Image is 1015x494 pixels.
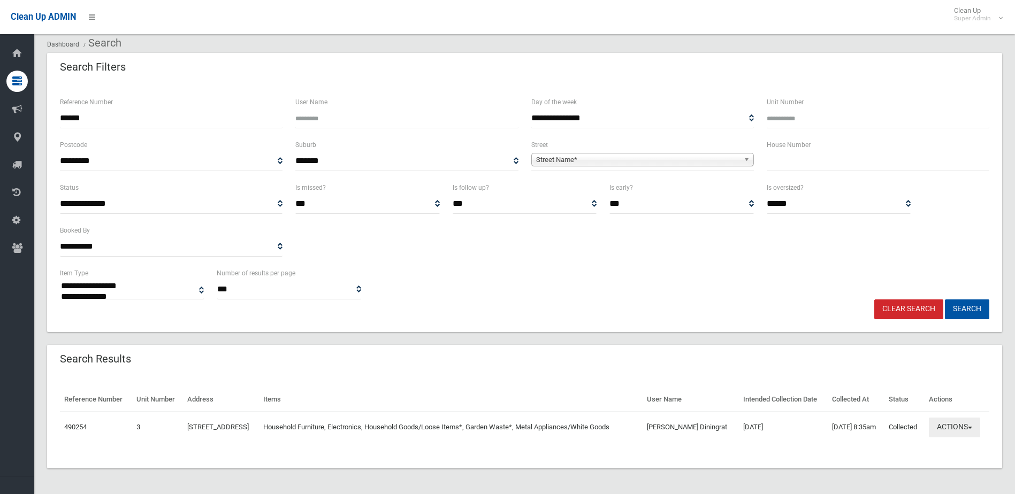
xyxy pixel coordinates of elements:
button: Search [945,299,989,319]
th: Items [259,388,643,412]
label: Is early? [609,182,633,194]
label: User Name [295,96,327,108]
label: Suburb [295,139,316,151]
label: Unit Number [767,96,804,108]
th: Address [183,388,259,412]
header: Search Filters [47,57,139,78]
label: Postcode [60,139,87,151]
td: [PERSON_NAME] Diningrat [643,412,739,443]
header: Search Results [47,349,144,369]
label: Is missed? [295,182,326,194]
span: Street Name* [536,153,739,166]
th: Unit Number [132,388,183,412]
label: Is oversized? [767,182,804,194]
label: Number of results per page [217,267,295,279]
label: Street [531,139,548,151]
label: Day of the week [531,96,577,108]
th: User Name [643,388,739,412]
th: Reference Number [60,388,132,412]
th: Actions [925,388,989,412]
a: Clear Search [874,299,943,319]
span: Clean Up ADMIN [11,12,76,22]
td: 3 [132,412,183,443]
label: Item Type [60,267,88,279]
th: Status [884,388,925,412]
th: Collected At [828,388,884,412]
th: Intended Collection Date [739,388,828,412]
td: [DATE] 8:35am [828,412,884,443]
a: 490254 [64,423,87,431]
a: Dashboard [47,41,79,48]
td: [DATE] [739,412,828,443]
label: Booked By [60,225,90,236]
a: [STREET_ADDRESS] [187,423,249,431]
label: Status [60,182,79,194]
button: Actions [929,418,980,437]
label: House Number [767,139,811,151]
span: Clean Up [949,6,1002,22]
label: Is follow up? [453,182,489,194]
li: Search [81,33,121,53]
td: Collected [884,412,925,443]
label: Reference Number [60,96,113,108]
small: Super Admin [954,14,991,22]
td: Household Furniture, Electronics, Household Goods/Loose Items*, Garden Waste*, Metal Appliances/W... [259,412,643,443]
